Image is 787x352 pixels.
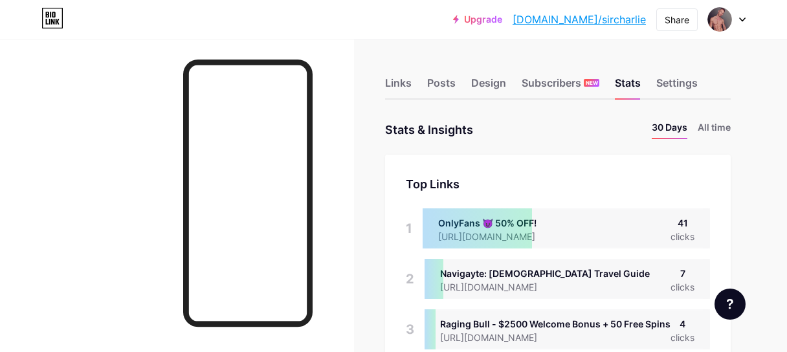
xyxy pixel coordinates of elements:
li: 30 Days [652,120,687,139]
div: 41 [671,216,694,230]
div: Stats & Insights [385,120,473,139]
a: Upgrade [453,14,502,25]
div: Subscribers [522,75,599,98]
div: 1 [406,208,412,248]
div: Design [471,75,506,98]
div: Settings [656,75,698,98]
div: 2 [406,259,414,299]
div: clicks [671,230,694,243]
div: Posts [427,75,456,98]
div: Navigayte: [DEMOGRAPHIC_DATA] Travel Guide [440,267,650,280]
div: clicks [671,280,694,294]
div: [URL][DOMAIN_NAME] [440,280,650,294]
div: [URL][DOMAIN_NAME] [440,331,671,344]
div: Share [665,13,689,27]
div: 4 [671,317,694,331]
div: clicks [671,331,694,344]
div: Top Links [406,175,710,193]
li: All time [698,120,731,139]
a: [DOMAIN_NAME]/sircharlie [513,12,646,27]
div: Raging Bull - $2500 Welcome Bonus + 50 Free Spins [440,317,671,331]
div: Stats [615,75,641,98]
div: 7 [671,267,694,280]
div: Links [385,75,412,98]
img: sircharlie [707,7,732,32]
div: 3 [406,309,414,349]
span: NEW [586,79,598,87]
